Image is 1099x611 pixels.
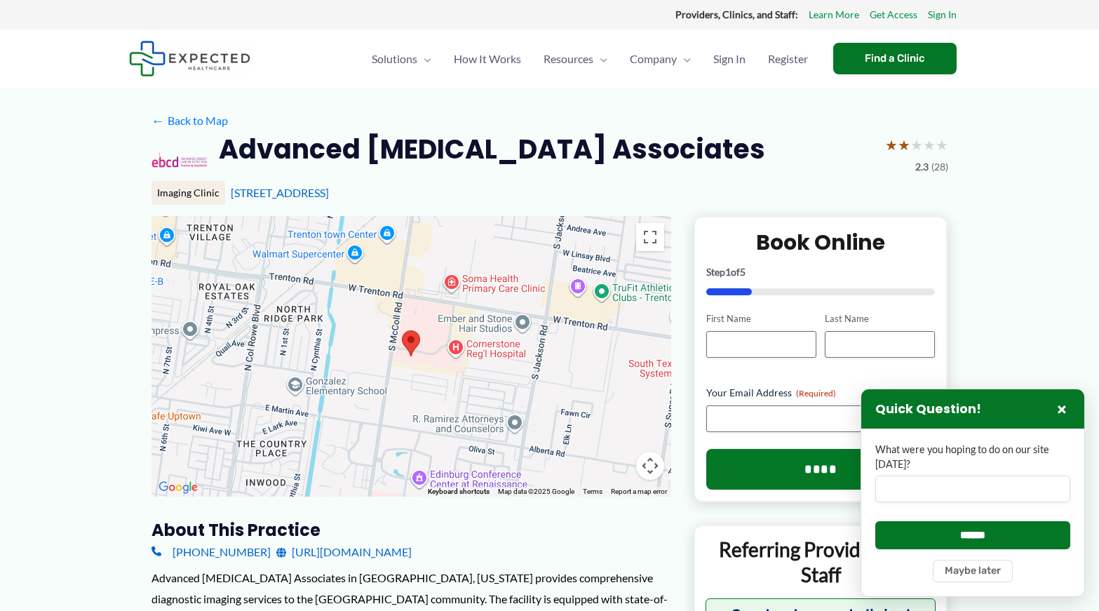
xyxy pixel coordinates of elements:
span: ★ [936,132,948,158]
span: Resources [544,34,593,83]
span: Menu Toggle [417,34,431,83]
span: (28) [931,158,948,176]
span: Map data ©2025 Google [498,488,574,495]
button: Keyboard shortcuts [428,487,490,497]
button: Toggle fullscreen view [636,223,664,251]
a: Register [757,34,819,83]
a: Learn More [809,6,859,24]
a: Sign In [702,34,757,83]
div: Imaging Clinic [151,181,225,205]
span: Menu Toggle [593,34,607,83]
label: What were you hoping to do on our site [DATE]? [875,443,1070,471]
img: Google [155,478,201,497]
a: Open this area in Google Maps (opens a new window) [155,478,201,497]
label: First Name [706,312,816,325]
a: How It Works [443,34,532,83]
span: ★ [885,132,898,158]
h2: Book Online [706,229,936,256]
span: 2.3 [915,158,929,176]
a: Get Access [870,6,917,24]
a: ←Back to Map [151,110,228,131]
span: Solutions [372,34,417,83]
a: CompanyMenu Toggle [619,34,702,83]
button: Map camera controls [636,452,664,480]
span: ★ [923,132,936,158]
span: 5 [740,266,746,278]
a: Find a Clinic [833,43,957,74]
span: ★ [898,132,910,158]
span: ★ [910,132,923,158]
span: Register [768,34,808,83]
span: Company [630,34,677,83]
span: (Required) [796,388,836,398]
a: [URL][DOMAIN_NAME] [276,542,412,563]
h3: Quick Question! [875,401,981,417]
button: Close [1053,401,1070,417]
a: [STREET_ADDRESS] [231,186,329,199]
span: Sign In [713,34,746,83]
img: Expected Healthcare Logo - side, dark font, small [129,41,250,76]
label: Your Email Address [706,386,936,400]
nav: Primary Site Navigation [360,34,819,83]
a: ResourcesMenu Toggle [532,34,619,83]
a: [PHONE_NUMBER] [151,542,271,563]
strong: Providers, Clinics, and Staff: [675,8,798,20]
h3: About this practice [151,519,671,541]
button: Maybe later [933,560,1013,582]
p: Referring Providers and Staff [706,537,936,588]
span: Menu Toggle [677,34,691,83]
label: Last Name [825,312,935,325]
span: How It Works [454,34,521,83]
span: 1 [725,266,731,278]
a: Report a map error [611,488,667,495]
a: SolutionsMenu Toggle [360,34,443,83]
a: Terms (opens in new tab) [583,488,602,495]
a: Sign In [928,6,957,24]
p: Step of [706,267,936,277]
span: ← [151,114,165,127]
h2: Advanced [MEDICAL_DATA] Associates [219,132,765,166]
